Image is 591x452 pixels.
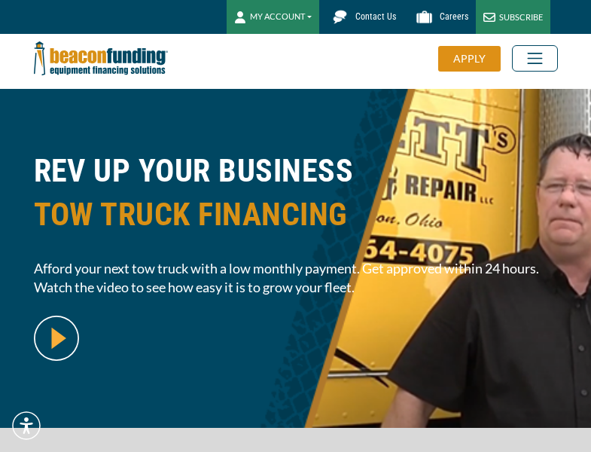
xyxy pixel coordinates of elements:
a: APPLY [438,46,512,72]
h1: REV UP YOUR BUSINESS [34,149,558,248]
span: Careers [440,11,468,22]
a: Contact Us [319,4,404,30]
img: Beacon Funding chat [327,4,353,30]
a: Careers [404,4,476,30]
img: Beacon Funding Corporation logo [34,34,168,83]
button: Toggle navigation [512,45,558,72]
div: APPLY [438,46,501,72]
span: Contact Us [355,11,396,22]
span: TOW TRUCK FINANCING [34,193,558,237]
img: Beacon Funding Careers [411,4,437,30]
span: Afford your next tow truck with a low monthly payment. Get approved within 24 hours. Watch the vi... [34,259,558,297]
img: video modal pop-up play button [34,316,79,361]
